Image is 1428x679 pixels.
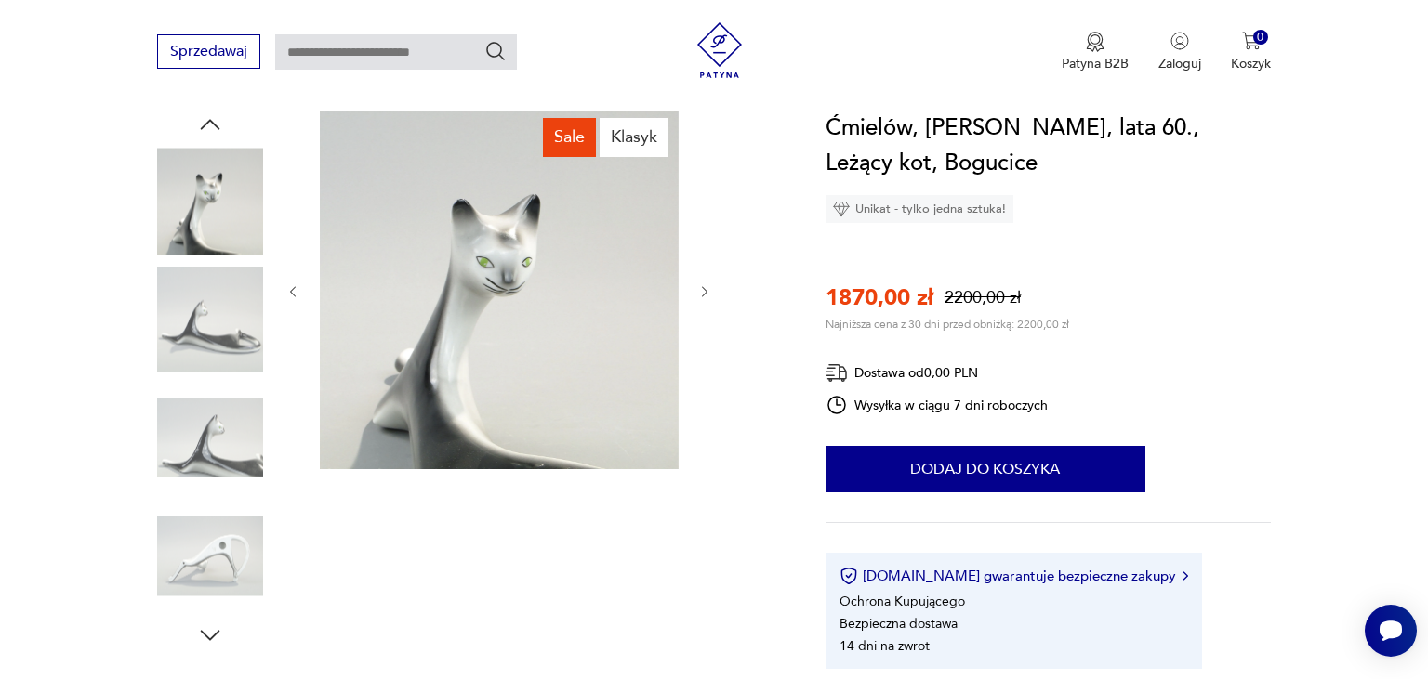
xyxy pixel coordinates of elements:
img: Zdjęcie produktu Ćmielów, Mieczysław Naruszewicz, lata 60., Leżący kot, Bogucice [320,111,679,469]
button: Sprzedawaj [157,34,260,69]
button: Zaloguj [1158,32,1201,72]
img: Ikonka użytkownika [1170,32,1189,50]
li: Bezpieczna dostawa [840,615,958,633]
img: Zdjęcie produktu Ćmielów, Mieczysław Naruszewicz, lata 60., Leżący kot, Bogucice [157,385,263,490]
p: 2200,00 zł [945,286,1021,309]
p: Patyna B2B [1062,55,1129,72]
a: Ikona medaluPatyna B2B [1062,32,1129,72]
img: Zdjęcie produktu Ćmielów, Mieczysław Naruszewicz, lata 60., Leżący kot, Bogucice [157,267,263,372]
img: Zdjęcie produktu Ćmielów, Mieczysław Naruszewicz, lata 60., Leżący kot, Bogucice [157,503,263,609]
li: 14 dni na zwrot [840,637,930,655]
div: Sale [543,118,596,157]
button: 0Koszyk [1231,32,1271,72]
div: 0 [1253,30,1269,46]
p: 1870,00 zł [826,282,933,313]
iframe: Smartsupp widget button [1365,605,1417,657]
img: Ikona certyfikatu [840,567,858,585]
img: Ikona dostawy [826,361,848,385]
img: Zdjęcie produktu Ćmielów, Mieczysław Naruszewicz, lata 60., Leżący kot, Bogucice [157,148,263,254]
h1: Ćmielów, [PERSON_NAME], lata 60., Leżący kot, Bogucice [826,111,1271,181]
button: [DOMAIN_NAME] gwarantuje bezpieczne zakupy [840,567,1188,585]
div: Klasyk [600,118,668,157]
li: Ochrona Kupującego [840,593,965,610]
a: Sprzedawaj [157,46,260,59]
button: Dodaj do koszyka [826,446,1145,492]
button: Patyna B2B [1062,32,1129,72]
img: Patyna - sklep z meblami i dekoracjami vintage [692,22,747,78]
p: Zaloguj [1158,55,1201,72]
img: Ikona strzałki w prawo [1183,571,1188,581]
div: Unikat - tylko jedna sztuka! [826,195,1013,223]
div: Dostawa od 0,00 PLN [826,361,1049,385]
img: Ikona diamentu [833,201,850,217]
button: Szukaj [484,40,507,62]
img: Ikona medalu [1086,32,1104,52]
div: Wysyłka w ciągu 7 dni roboczych [826,394,1049,416]
img: Ikona koszyka [1242,32,1261,50]
p: Najniższa cena z 30 dni przed obniżką: 2200,00 zł [826,317,1069,332]
p: Koszyk [1231,55,1271,72]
